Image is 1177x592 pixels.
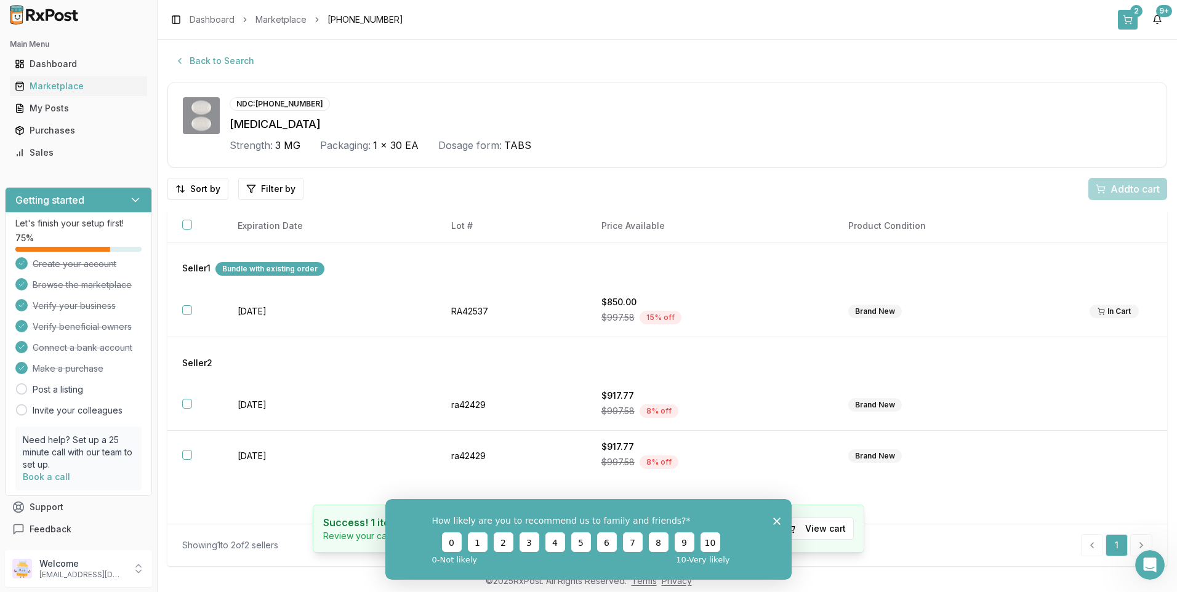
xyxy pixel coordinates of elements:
[12,559,32,578] img: User avatar
[190,14,235,26] a: Dashboard
[30,523,71,535] span: Feedback
[23,434,134,471] p: Need help? Set up a 25 minute call with our team to set up.
[183,97,220,134] img: Rybelsus 3 MG TABS
[230,138,273,153] div: Strength:
[33,258,116,270] span: Create your account
[632,575,657,586] a: Terms
[1156,5,1172,17] div: 9+
[10,142,147,164] a: Sales
[436,286,586,337] td: RA42537
[327,14,403,26] span: [PHONE_NUMBER]
[223,431,436,482] td: [DATE]
[1081,534,1152,556] nav: pagination
[601,405,635,417] span: $997.58
[275,138,300,153] span: 3 MG
[323,530,629,542] p: Review your cart to proceed with checkout or continue shopping for more.
[15,217,142,230] p: Let's finish your setup first!
[39,570,125,580] p: [EMAIL_ADDRESS][DOMAIN_NAME]
[1130,5,1143,17] div: 2
[601,456,635,468] span: $997.58
[5,98,152,118] button: My Posts
[190,14,403,26] nav: breadcrumb
[33,279,132,291] span: Browse the marketplace
[848,305,902,318] div: Brand New
[601,390,819,402] div: $917.77
[5,518,152,540] button: Feedback
[10,97,147,119] a: My Posts
[601,441,819,453] div: $917.77
[33,383,83,396] a: Post a listing
[640,455,678,469] div: 8 % off
[848,398,902,412] div: Brand New
[5,5,84,25] img: RxPost Logo
[39,558,125,570] p: Welcome
[15,124,142,137] div: Purchases
[15,146,142,159] div: Sales
[10,75,147,97] a: Marketplace
[223,380,436,431] td: [DATE]
[23,471,70,482] a: Book a call
[167,50,262,72] button: Back to Search
[223,286,436,337] td: [DATE]
[601,296,819,308] div: $850.00
[15,102,142,114] div: My Posts
[10,53,147,75] a: Dashboard
[5,143,152,162] button: Sales
[777,518,854,540] button: View cart
[261,183,295,195] span: Filter by
[436,380,586,431] td: ra42429
[5,76,152,96] button: Marketplace
[5,496,152,518] button: Support
[628,492,707,514] button: Show1more
[5,121,152,140] button: Purchases
[33,404,123,417] a: Invite your colleagues
[10,39,147,49] h2: Main Menu
[182,357,212,369] span: Seller 2
[436,210,586,242] th: Lot #
[1118,10,1138,30] button: 2
[10,119,147,142] a: Purchases
[15,232,34,244] span: 75 %
[230,116,1152,133] div: [MEDICAL_DATA]
[15,193,84,207] h3: Getting started
[15,80,142,92] div: Marketplace
[33,321,132,333] span: Verify beneficial owners
[1147,10,1167,30] button: 9+
[255,14,307,26] a: Marketplace
[385,499,792,580] iframe: Survey from RxPost
[33,300,116,312] span: Verify your business
[587,210,834,242] th: Price Available
[33,362,103,375] span: Make a purchase
[834,210,1075,242] th: Product Condition
[33,342,132,354] span: Connect a bank account
[504,138,531,153] span: TABS
[238,178,303,200] button: Filter by
[640,404,678,418] div: 8 % off
[323,515,629,530] h4: Success! 1 item added to your cart
[230,97,330,111] div: NDC: [PHONE_NUMBER]
[438,138,502,153] div: Dosage form:
[848,449,902,463] div: Brand New
[601,311,635,324] span: $997.58
[640,311,681,324] div: 15 % off
[182,539,278,551] div: Showing 1 to 2 of 2 sellers
[5,54,152,74] button: Dashboard
[320,138,371,153] div: Packaging:
[182,262,211,276] span: Seller 1
[1106,534,1128,556] a: 1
